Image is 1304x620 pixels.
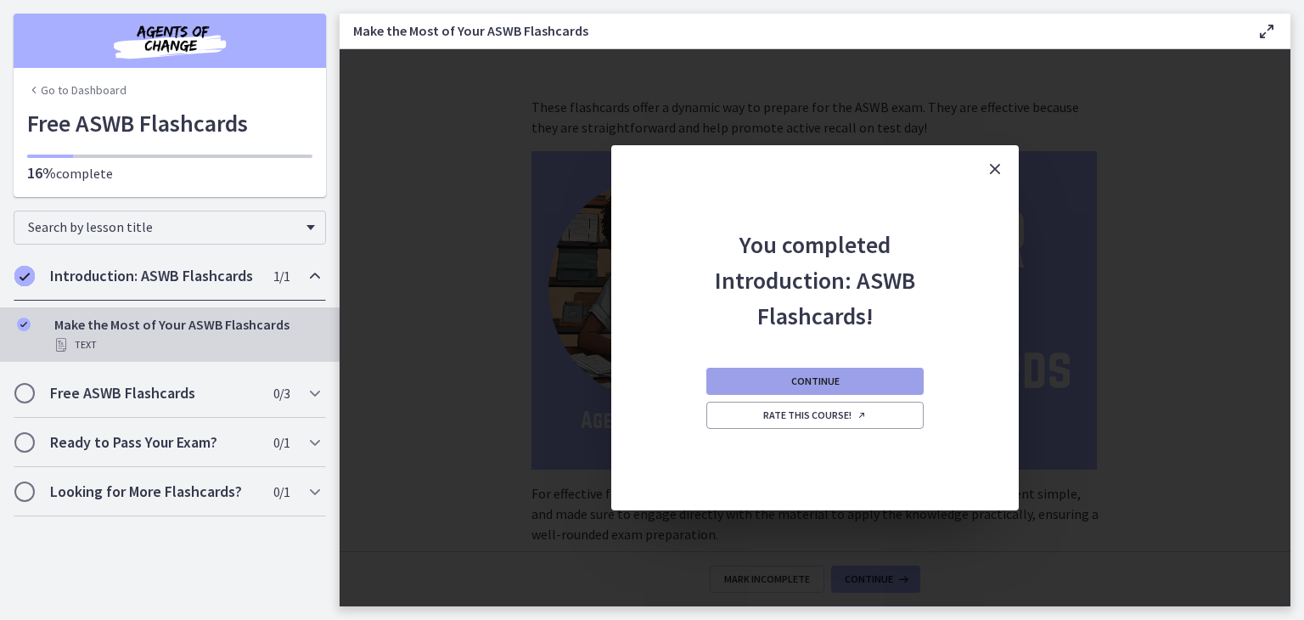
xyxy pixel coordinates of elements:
[27,82,126,99] a: Go to Dashboard
[14,266,35,286] i: Completed
[28,218,298,235] span: Search by lesson title
[50,266,257,286] h2: Introduction: ASWB Flashcards
[706,402,924,429] a: Rate this course! Opens in a new window
[273,482,289,502] span: 0 / 1
[27,163,56,183] span: 16%
[27,105,312,141] h1: Free ASWB Flashcards
[68,20,272,61] img: Agents of Change
[50,482,257,502] h2: Looking for More Flashcards?
[273,383,289,403] span: 0 / 3
[17,318,31,331] i: Completed
[353,20,1229,41] h3: Make the Most of Your ASWB Flashcards
[273,266,289,286] span: 1 / 1
[703,193,927,334] h2: You completed Introduction: ASWB Flashcards!
[857,410,867,420] i: Opens in a new window
[54,314,319,355] div: Make the Most of Your ASWB Flashcards
[50,383,257,403] h2: Free ASWB Flashcards
[27,163,312,183] p: complete
[273,432,289,453] span: 0 / 1
[763,409,867,422] span: Rate this course!
[706,368,924,395] button: Continue
[791,375,840,388] span: Continue
[54,335,319,355] div: Text
[50,432,257,453] h2: Ready to Pass Your Exam?
[14,211,326,245] div: Search by lesson title
[971,145,1019,193] button: Close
